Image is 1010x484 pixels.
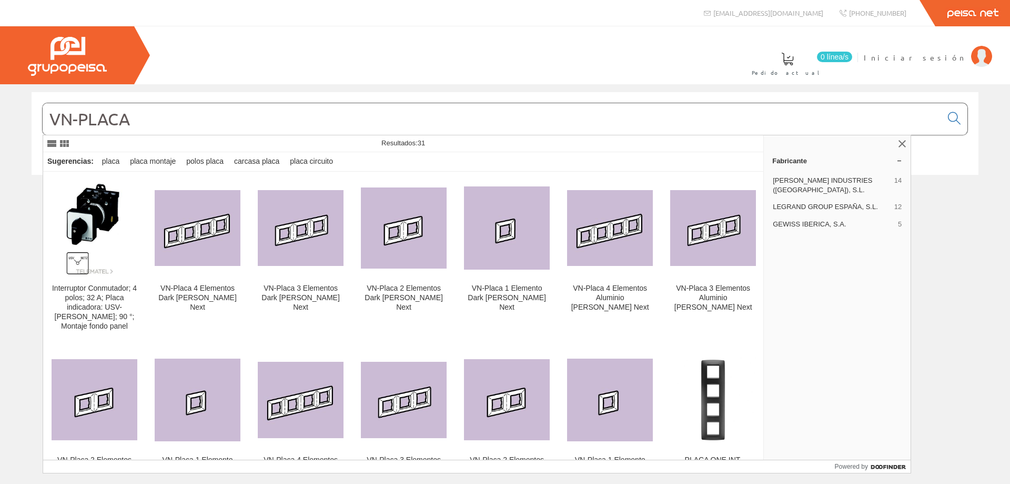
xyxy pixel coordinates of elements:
[567,190,653,266] img: VN-Placa 4 Elementos Aluminio Valena Next
[464,284,550,312] div: VN-Placa 1 Elemento Dark [PERSON_NAME] Next
[894,202,902,212] span: 12
[286,152,337,171] div: placa circuito
[773,220,894,229] span: GEWISS IBERICA, S.A.
[559,172,661,343] a: VN-Placa 4 Elementos Aluminio Valena Next VN-Placa 4 Elementos Aluminio [PERSON_NAME] Next
[464,456,550,475] div: VN-Placa 2 Elementos [PERSON_NAME] Next
[155,359,240,442] img: VN-Placa 1 Elemento Aluminio Valena Next
[361,284,447,312] div: VN-Placa 2 Elementos Dark [PERSON_NAME] Next
[43,154,96,169] div: Sugerencias:
[898,220,902,229] span: 5
[361,362,447,438] img: VN-Placa 3 Elementos Blanco Valena Next
[98,152,124,171] div: placa
[670,284,756,312] div: VN-Placa 3 Elementos Aluminio [PERSON_NAME] Next
[230,152,284,171] div: carcasa placa
[864,44,992,54] a: Iniciar sesión
[52,359,137,440] img: VN-Placa 2 Elementos Aluminio Valena Next
[52,284,137,331] div: Interruptor Conmutador; 4 polos; 32 A; Placa indicadora: USV-[PERSON_NAME]; 90 °; Montaje fondo p...
[835,462,868,471] span: Powered by
[817,52,852,62] span: 0 línea/s
[43,103,942,135] input: Buscar...
[381,139,425,147] span: Resultados:
[567,456,653,475] div: VN-Placa 1 Elemento [PERSON_NAME] Next
[182,152,228,171] div: polos placa
[567,284,653,312] div: VN-Placa 4 Elementos Aluminio [PERSON_NAME] Next
[155,190,240,266] img: VN-Placa 4 Elementos Dark Valena Next
[567,359,653,442] img: VN-Placa 1 Elemento Blanco Valena Next
[258,284,344,312] div: VN-Placa 3 Elementos Dark [PERSON_NAME] Next
[752,67,823,78] span: Pedido actual
[249,172,352,343] a: VN-Placa 3 Elementos Dark Valena Next VN-Placa 3 Elementos Dark [PERSON_NAME] Next
[155,456,240,484] div: VN-Placa 1 Elemento Aluminio [PERSON_NAME] Next
[670,357,756,443] img: PLACA ONE INT. 2+2+2+2M V.NEGRO SATINADO
[464,186,550,270] img: VN-Placa 1 Elemento Dark Valena Next
[849,8,906,17] span: [PHONE_NUMBER]
[258,362,344,438] img: VN-Placa 4 Elementos Blanco Valena Next
[258,190,344,266] img: VN-Placa 3 Elementos Dark Valena Next
[52,456,137,484] div: VN-Placa 2 Elementos Aluminio [PERSON_NAME] Next
[773,202,890,212] span: LEGRAND GROUP ESPAÑA, S.L.
[258,456,344,475] div: VN-Placa 4 Elementos [PERSON_NAME] Next
[361,456,447,475] div: VN-Placa 3 Elementos [PERSON_NAME] Next
[713,8,823,17] span: [EMAIL_ADDRESS][DOMAIN_NAME]
[670,190,756,266] img: VN-Placa 3 Elementos Aluminio Valena Next
[155,284,240,312] div: VN-Placa 4 Elementos Dark [PERSON_NAME] Next
[456,172,558,343] a: VN-Placa 1 Elemento Dark Valena Next VN-Placa 1 Elemento Dark [PERSON_NAME] Next
[764,152,911,169] a: Fabricante
[32,188,978,197] div: © Grupo Peisa
[28,37,107,76] img: Grupo Peisa
[773,176,890,195] span: [PERSON_NAME] INDUSTRIES ([GEOGRAPHIC_DATA]), S.L.
[662,172,764,343] a: VN-Placa 3 Elementos Aluminio Valena Next VN-Placa 3 Elementos Aluminio [PERSON_NAME] Next
[835,460,911,473] a: Powered by
[66,181,123,275] img: Interruptor Conmutador; 4 polos; 32 A; Placa indicadora: USV-NETZ; 90 °; Montaje fondo panel
[894,176,902,195] span: 14
[126,152,180,171] div: placa montaje
[146,172,249,343] a: VN-Placa 4 Elementos Dark Valena Next VN-Placa 4 Elementos Dark [PERSON_NAME] Next
[464,359,550,440] img: VN-Placa 2 Elementos Blanco Valena Next
[361,187,447,269] img: VN-Placa 2 Elementos Dark Valena Next
[418,139,425,147] span: 31
[670,456,756,484] div: PLACA ONE INT. 2+2+2+2M V.NEGRO SATINADO
[864,52,966,63] span: Iniciar sesión
[352,172,455,343] a: VN-Placa 2 Elementos Dark Valena Next VN-Placa 2 Elementos Dark [PERSON_NAME] Next
[43,172,146,343] a: Interruptor Conmutador; 4 polos; 32 A; Placa indicadora: USV-NETZ; 90 °; Montaje fondo panel Inte...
